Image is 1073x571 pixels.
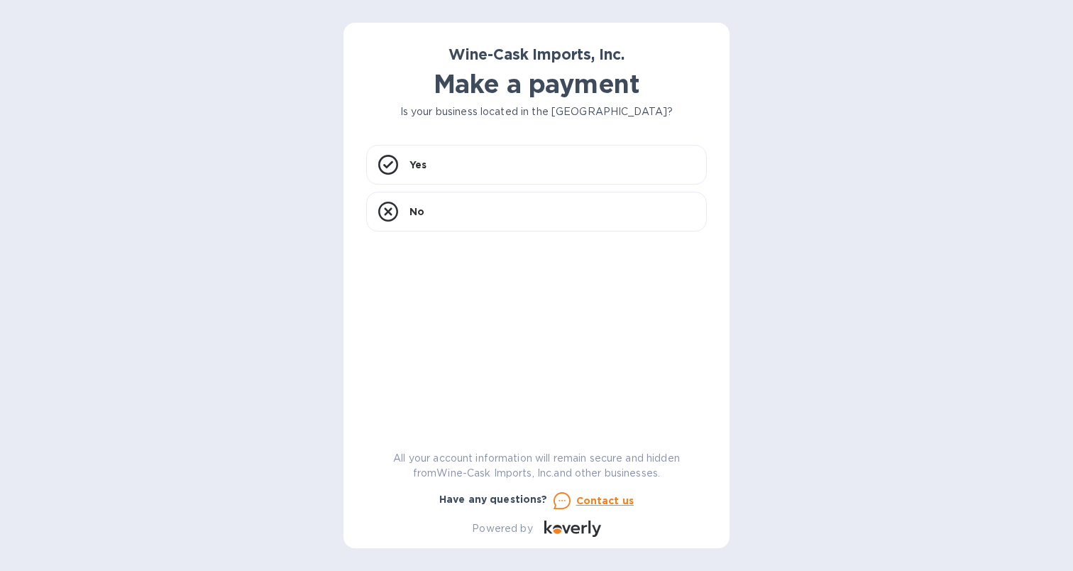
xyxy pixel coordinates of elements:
h1: Make a payment [366,69,707,99]
p: Yes [409,158,427,172]
b: Wine-Cask Imports, Inc. [449,45,624,63]
u: Contact us [576,495,634,506]
p: Is your business located in the [GEOGRAPHIC_DATA]? [366,104,707,119]
p: All your account information will remain secure and hidden from Wine-Cask Imports, Inc. and other... [366,451,707,481]
b: Have any questions? [439,494,548,505]
p: Powered by [472,521,532,536]
p: No [409,205,424,219]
